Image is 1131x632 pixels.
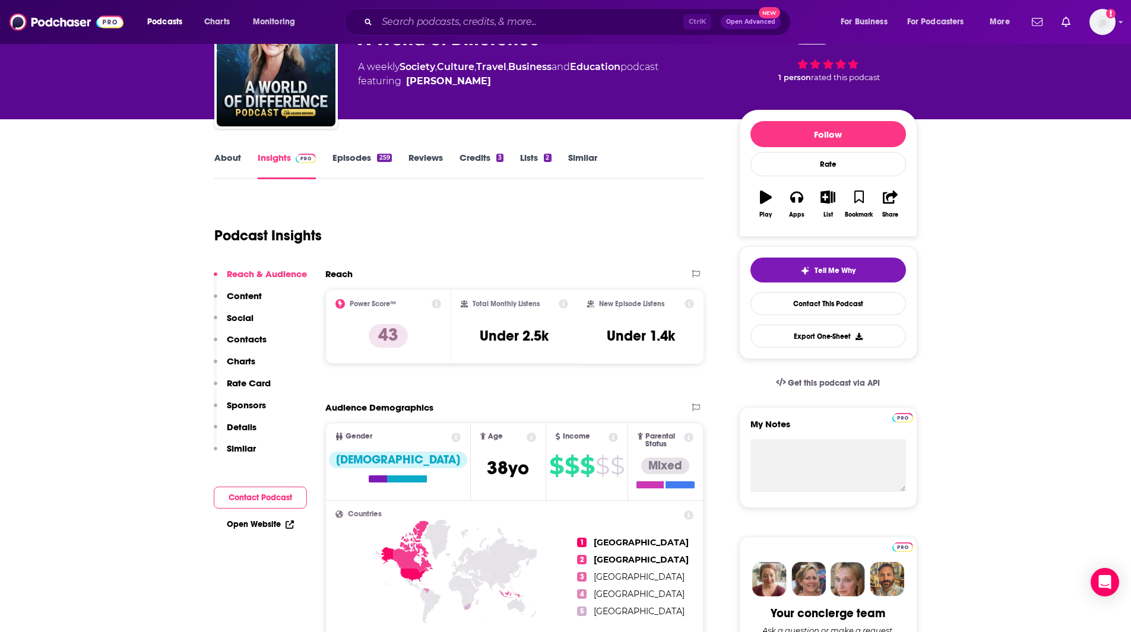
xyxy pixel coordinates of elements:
img: Podchaser Pro [892,413,913,423]
button: Contacts [214,334,267,355]
a: Reviews [408,152,443,179]
a: Society [400,61,435,72]
span: rated this podcast [811,73,880,82]
span: $ [549,456,563,475]
div: 3 [496,154,503,162]
span: [GEOGRAPHIC_DATA] [594,537,689,548]
a: Show notifications dropdown [1057,12,1075,32]
span: [GEOGRAPHIC_DATA] [594,606,685,617]
button: Sponsors [214,399,266,421]
h3: Under 1.4k [607,327,675,345]
a: Charts [197,12,237,31]
a: Show notifications dropdown [1027,12,1047,32]
span: Age [488,433,503,440]
img: Podchaser Pro [892,542,913,552]
button: Contact Podcast [214,487,307,509]
a: Contact This Podcast [750,292,906,315]
input: Search podcasts, credits, & more... [377,12,683,31]
h3: Under 2.5k [480,327,549,345]
h2: Audience Demographics [325,402,433,413]
button: Similar [214,443,256,465]
div: Search podcasts, credits, & more... [356,8,802,36]
span: 38 yo [487,456,529,479]
a: Episodes259 [332,152,391,179]
span: 4 [577,589,587,599]
div: 2 [544,154,551,162]
span: , [435,61,437,72]
span: Logged in as AtriaBooks [1089,9,1116,35]
span: $ [565,456,579,475]
button: Reach & Audience [214,268,307,290]
p: Rate Card [227,377,271,389]
span: , [474,61,476,72]
img: Sydney Profile [752,562,787,596]
span: $ [595,456,609,475]
span: For Podcasters [907,14,964,30]
p: Reach & Audience [227,268,307,280]
span: Monitoring [253,14,295,30]
button: open menu [981,12,1025,31]
button: Content [214,290,262,312]
img: Barbara Profile [791,562,826,596]
span: [GEOGRAPHIC_DATA] [594,571,685,582]
span: Ctrl K [683,14,711,30]
img: Jon Profile [870,562,904,596]
span: featuring [358,74,658,88]
div: Share [882,211,898,218]
button: Social [214,312,254,334]
button: Export One-Sheet [750,325,906,348]
span: Income [563,433,590,440]
div: Rate [750,152,906,176]
img: A World of Difference [217,8,335,126]
p: Content [227,290,262,301]
a: Open Website [227,519,294,529]
span: $ [580,456,594,475]
div: A weekly podcast [358,60,658,88]
button: Bookmark [844,183,875,226]
div: 259 [377,154,391,162]
div: Open Intercom Messenger [1091,568,1119,596]
span: $ [610,456,624,475]
a: Pro website [892,541,913,552]
div: Bookmark [845,211,873,218]
span: Parental Status [645,433,682,448]
span: 3 [577,572,587,582]
p: 43 [369,324,408,348]
button: Apps [781,183,812,226]
span: Tell Me Why [815,266,856,275]
span: Gender [346,433,372,440]
p: Similar [227,443,256,454]
h2: Total Monthly Listens [473,300,540,308]
a: Culture [437,61,474,72]
button: Open AdvancedNew [721,15,781,29]
img: User Profile [1089,9,1116,35]
span: , [506,61,508,72]
a: Travel [476,61,506,72]
img: Jules Profile [831,562,865,596]
a: Get this podcast via API [766,369,890,398]
a: Lists2 [520,152,551,179]
span: 5 [577,606,587,616]
span: Open Advanced [726,19,775,25]
button: Play [750,183,781,226]
h2: New Episode Listens [599,300,664,308]
button: Charts [214,355,255,377]
button: Share [875,183,905,226]
span: For Business [841,14,888,30]
button: open menu [139,12,198,31]
button: Follow [750,121,906,147]
svg: Add a profile image [1106,9,1116,18]
span: Podcasts [147,14,182,30]
button: Rate Card [214,377,271,399]
div: Mixed [641,458,689,474]
p: Social [227,312,254,323]
div: [DEMOGRAPHIC_DATA] [329,452,467,468]
span: More [990,14,1010,30]
h2: Power Score™ [350,300,396,308]
div: 43 1 personrated this podcast [739,16,917,90]
img: Podchaser Pro [296,154,316,163]
h2: Reach [325,268,353,280]
span: and [552,61,570,72]
a: InsightsPodchaser Pro [258,152,316,179]
a: Pro website [892,411,913,423]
